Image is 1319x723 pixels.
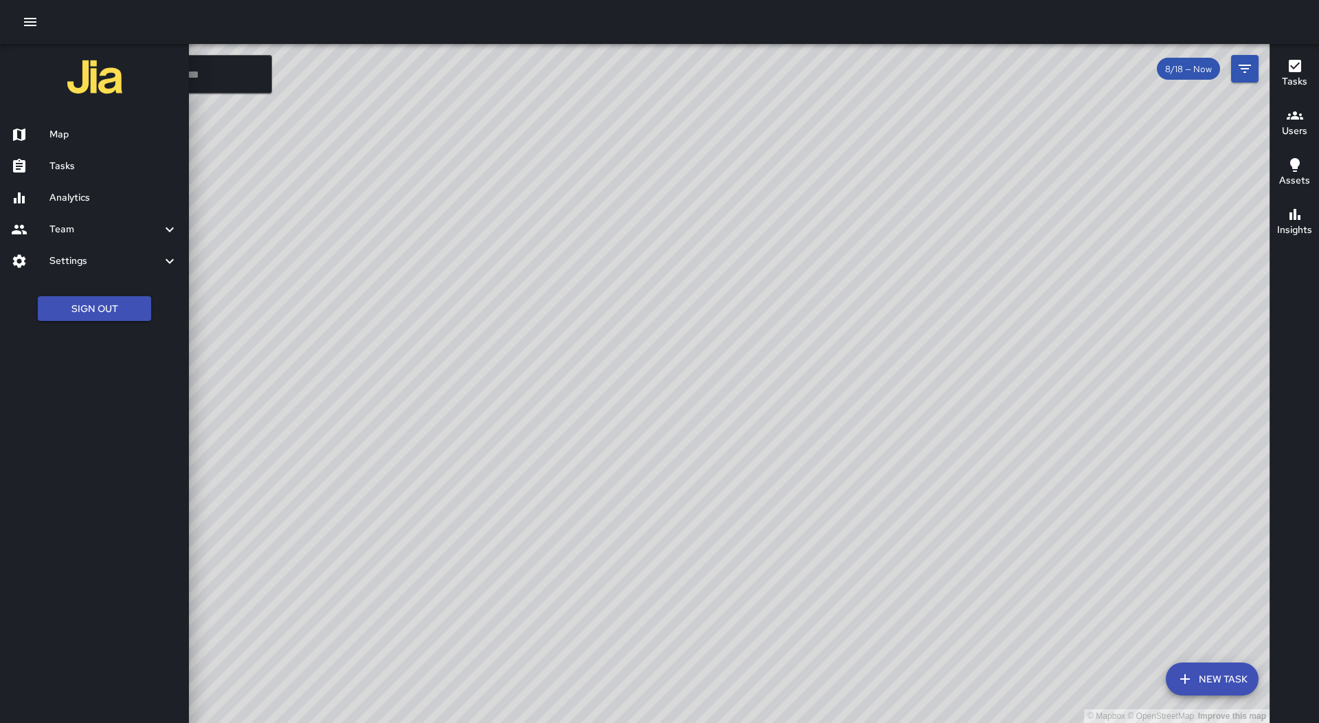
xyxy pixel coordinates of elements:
h6: Settings [49,254,161,269]
h6: Assets [1279,173,1310,188]
h6: Team [49,222,161,237]
h6: Analytics [49,190,178,205]
button: New Task [1166,663,1259,696]
h6: Map [49,127,178,142]
img: jia-logo [67,49,122,104]
h6: Tasks [49,159,178,174]
button: Sign Out [38,296,151,322]
h6: Users [1282,124,1307,139]
h6: Insights [1277,223,1312,238]
h6: Tasks [1282,74,1307,89]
